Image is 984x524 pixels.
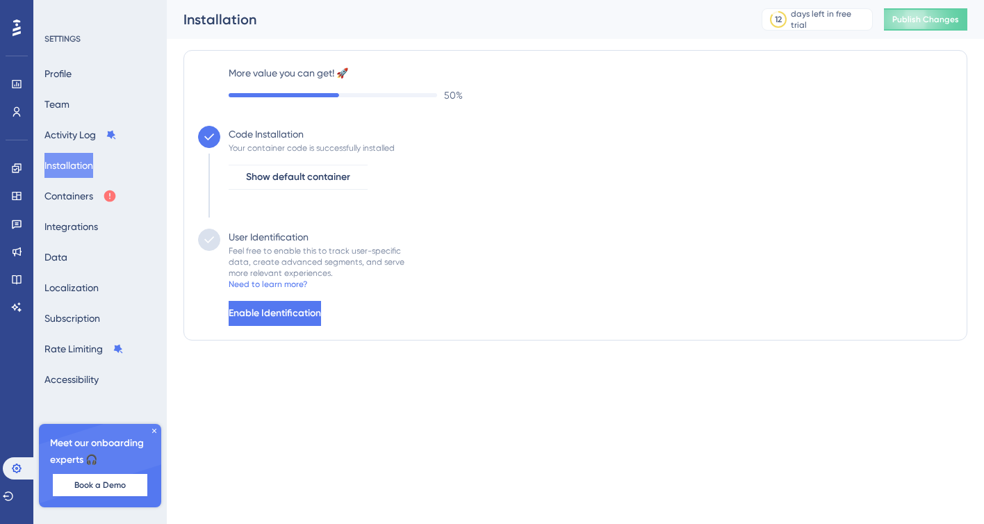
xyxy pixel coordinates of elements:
[44,153,93,178] button: Installation
[246,169,350,186] span: Show default container
[229,229,309,245] div: User Identification
[229,301,321,326] button: Enable Identification
[44,245,67,270] button: Data
[44,336,124,361] button: Rate Limiting
[229,126,304,142] div: Code Installation
[229,279,307,290] div: Need to learn more?
[44,214,98,239] button: Integrations
[892,14,959,25] span: Publish Changes
[229,65,953,81] label: More value you can get! 🚀
[229,165,368,190] button: Show default container
[44,33,157,44] div: SETTINGS
[44,183,117,208] button: Containers
[74,480,126,491] span: Book a Demo
[183,10,727,29] div: Installation
[44,367,99,392] button: Accessibility
[229,245,404,279] div: Feel free to enable this to track user-specific data, create advanced segments, and serve more re...
[791,8,868,31] div: days left in free trial
[50,435,150,468] span: Meet our onboarding experts 🎧
[884,8,967,31] button: Publish Changes
[444,87,463,104] span: 50 %
[44,61,72,86] button: Profile
[44,92,69,117] button: Team
[44,122,117,147] button: Activity Log
[775,14,782,25] div: 12
[44,275,99,300] button: Localization
[53,474,147,496] button: Book a Demo
[229,305,321,322] span: Enable Identification
[44,306,100,331] button: Subscription
[229,142,395,154] div: Your container code is successfully installed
